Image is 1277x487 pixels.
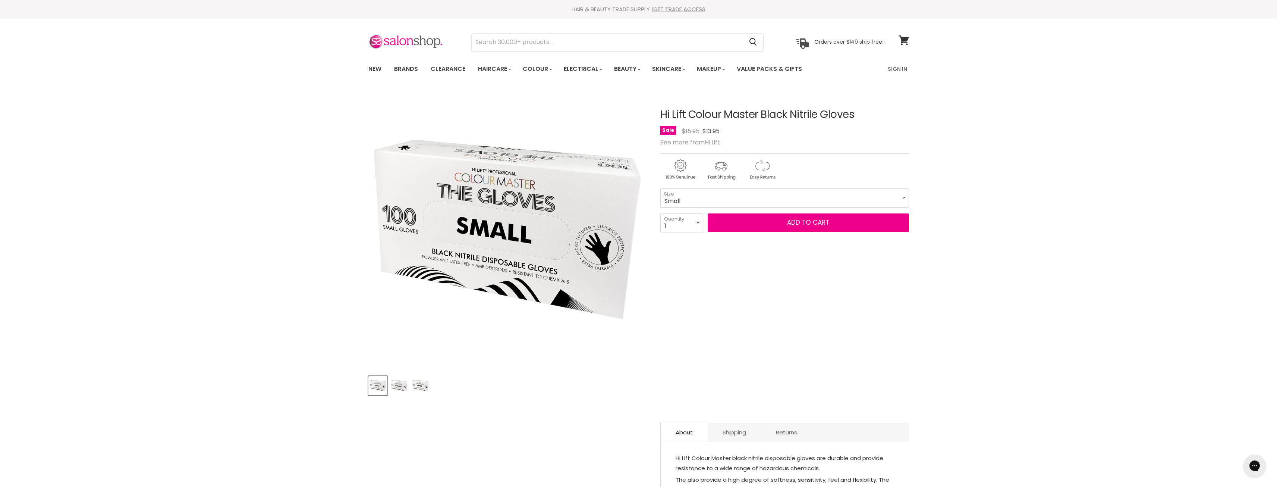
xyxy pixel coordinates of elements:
span: See more from [660,138,720,147]
a: About [661,423,708,441]
a: Electrical [558,61,607,77]
a: Value Packs & Gifts [731,61,808,77]
img: Hi Lift Colour Master Black Nitrile Gloves [390,377,408,394]
h1: Hi Lift Colour Master Black Nitrile Gloves [660,109,909,121]
img: Hi Lift Colour Master Black Nitrile Gloves [369,377,387,394]
form: Product [471,33,764,51]
img: returns.gif [742,158,782,181]
span: Add to cart [787,218,829,227]
button: Search [743,34,763,51]
img: Hi Lift Colour Master Black Nitrile Gloves [412,377,429,394]
button: Hi Lift Colour Master Black Nitrile Gloves [411,376,430,395]
img: genuine.gif [660,158,700,181]
a: Hi Lift [705,138,720,147]
button: Hi Lift Colour Master Black Nitrile Gloves [368,376,387,395]
a: Sign In [883,61,912,77]
span: Hi Lift Colour Master black nitrile disposable gloves are durable and provide resistance to a wid... [676,454,883,472]
img: shipping.gif [701,158,741,181]
a: Clearance [425,61,471,77]
button: Add to cart [708,213,909,232]
div: HAIR & BEAUTY TRADE SUPPLY | [359,6,918,13]
span: $13.95 [702,127,720,135]
a: Brands [389,61,424,77]
a: GET TRADE ACCESS [653,5,705,13]
a: Beauty [608,61,645,77]
a: New [363,61,387,77]
a: Colour [517,61,557,77]
ul: Main menu [363,58,846,80]
div: Hi Lift Colour Master Black Nitrile Gloves image. Click or Scroll to Zoom. [368,90,647,369]
a: Makeup [691,61,730,77]
nav: Main [359,58,918,80]
a: Haircare [472,61,516,77]
span: $15.95 [682,127,699,135]
img: HLGLOVES41_1800x1800.jpg [368,90,647,369]
span: Sale [660,126,676,135]
p: Orders over $149 ship free! [814,38,884,45]
button: Hi Lift Colour Master Black Nitrile Gloves [390,376,409,395]
a: Skincare [647,61,690,77]
select: Quantity [660,213,703,232]
div: Product thumbnails [367,374,648,395]
input: Search [472,34,743,51]
iframe: Gorgias live chat messenger [1240,452,1270,480]
a: Returns [761,423,812,441]
a: Shipping [708,423,761,441]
